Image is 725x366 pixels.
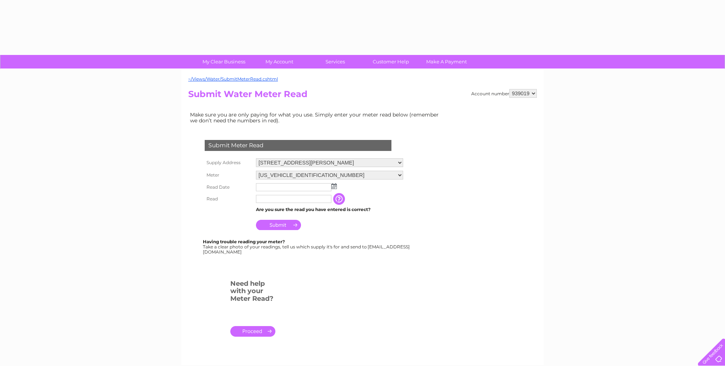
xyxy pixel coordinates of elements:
a: Make A Payment [416,55,477,69]
div: Account number [471,89,537,98]
th: Supply Address [203,156,254,169]
div: Take a clear photo of your readings, tell us which supply it's for and send to [EMAIL_ADDRESS][DO... [203,239,411,254]
a: . [230,326,275,337]
a: ~/Views/Water/SubmitMeterRead.cshtml [188,76,278,82]
a: Customer Help [361,55,421,69]
div: Submit Meter Read [205,140,391,151]
th: Read Date [203,181,254,193]
td: Make sure you are only paying for what you use. Simply enter your meter read below (remember we d... [188,110,445,125]
a: Services [305,55,365,69]
h3: Need help with your Meter Read? [230,278,275,306]
b: Having trouble reading your meter? [203,239,285,244]
a: My Clear Business [194,55,254,69]
th: Meter [203,169,254,181]
input: Information [333,193,346,205]
a: My Account [249,55,310,69]
th: Read [203,193,254,205]
h2: Submit Water Meter Read [188,89,537,103]
td: Are you sure the read you have entered is correct? [254,205,405,214]
input: Submit [256,220,301,230]
img: ... [331,183,337,189]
